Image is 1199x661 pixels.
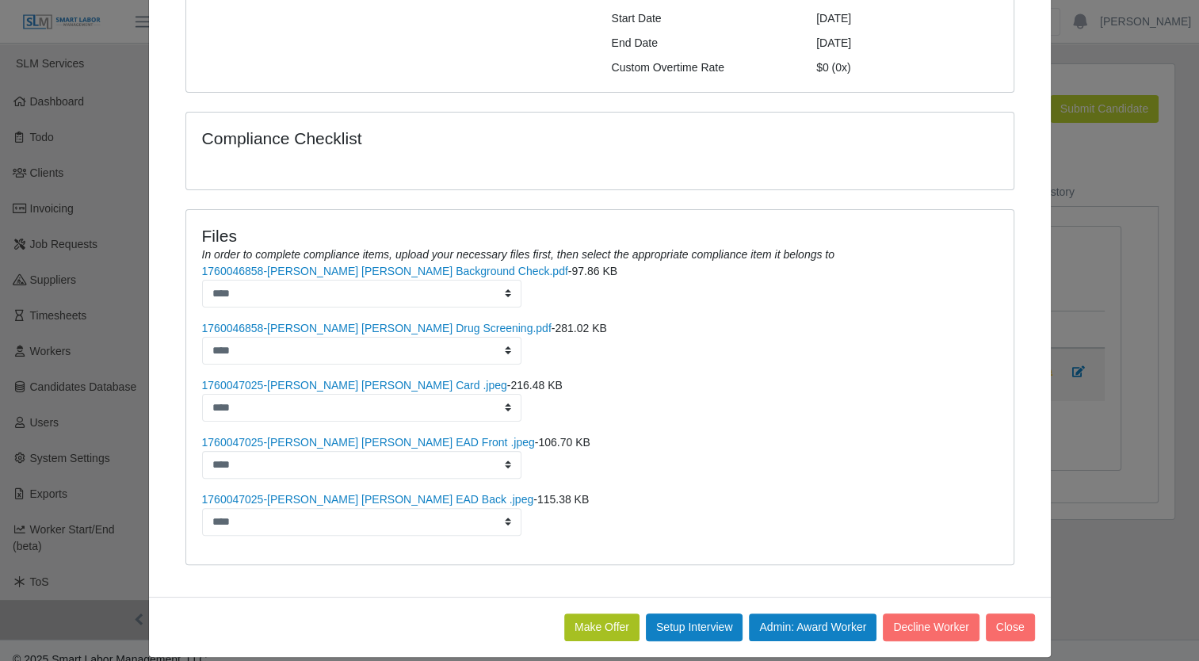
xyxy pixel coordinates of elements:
li: - [202,434,998,479]
a: 1760046858-[PERSON_NAME] [PERSON_NAME] Drug Screening.pdf [202,322,552,334]
a: 1760047025-[PERSON_NAME] [PERSON_NAME] EAD Front .jpeg [202,436,535,449]
i: In order to complete compliance items, upload your necessary files first, then select the appropr... [202,248,834,261]
li: - [202,320,998,365]
div: Custom Overtime Rate [600,59,805,76]
a: 1760047025-[PERSON_NAME] [PERSON_NAME] Card .jpeg [202,379,507,392]
button: Close [986,613,1035,641]
span: 216.48 KB [510,379,562,392]
span: $0 (0x) [816,61,851,74]
span: 97.86 KB [571,265,617,277]
button: Setup Interview [646,613,743,641]
span: 281.02 KB [555,322,606,334]
li: - [202,491,998,536]
button: Decline Worker [883,613,979,641]
button: Make Offer [564,613,640,641]
li: - [202,377,998,422]
span: 115.38 KB [537,493,589,506]
div: End Date [600,35,805,52]
span: 106.70 KB [538,436,590,449]
h4: Files [202,226,998,246]
a: 1760047025-[PERSON_NAME] [PERSON_NAME] EAD Back .jpeg [202,493,534,506]
h4: Compliance Checklist [202,128,724,148]
span: [DATE] [816,36,851,49]
li: - [202,263,998,308]
button: Admin: Award Worker [749,613,876,641]
a: 1760046858-[PERSON_NAME] [PERSON_NAME] Background Check.pdf [202,265,568,277]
